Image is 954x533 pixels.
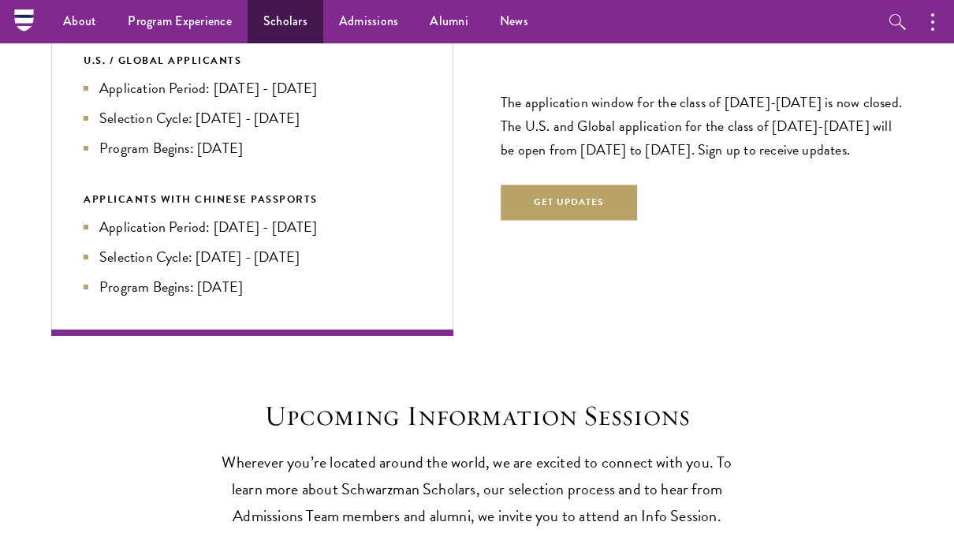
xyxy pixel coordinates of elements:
[205,449,749,529] p: Wherever you’re located around the world, we are excited to connect with you. To learn more about...
[205,399,749,433] h2: Upcoming Information Sessions
[84,137,421,159] li: Program Begins: [DATE]
[84,276,421,298] li: Program Begins: [DATE]
[84,191,421,208] div: APPLICANTS WITH CHINESE PASSPORTS
[84,77,421,99] li: Application Period: [DATE] - [DATE]
[501,91,903,162] p: The application window for the class of [DATE]-[DATE] is now closed. The U.S. and Global applicat...
[84,216,421,238] li: Application Period: [DATE] - [DATE]
[84,52,421,69] div: U.S. / GLOBAL APPLICANTS
[501,185,638,221] button: Get Updates
[84,246,421,268] li: Selection Cycle: [DATE] - [DATE]
[84,107,421,129] li: Selection Cycle: [DATE] - [DATE]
